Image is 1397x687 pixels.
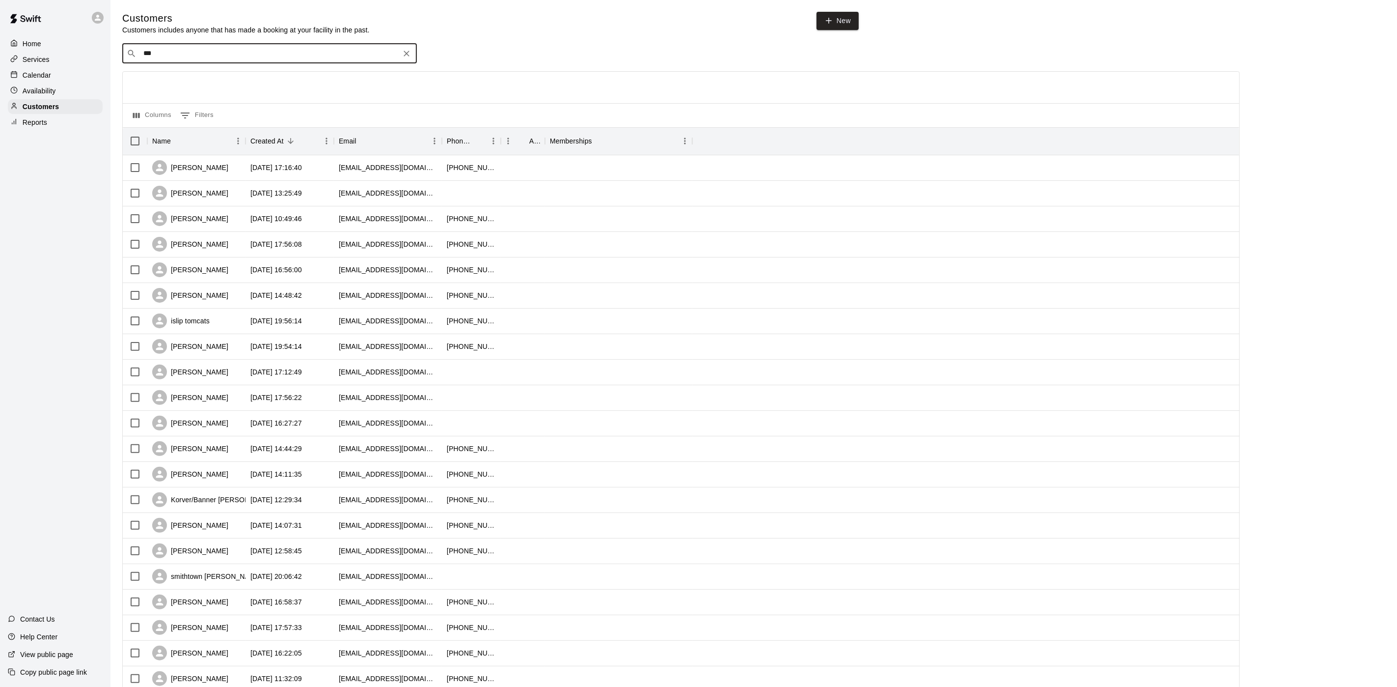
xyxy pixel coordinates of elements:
a: Customers [8,99,103,114]
div: +16319030638 [447,648,496,658]
div: 2025-09-28 14:07:31 [250,520,302,530]
button: Sort [516,134,529,148]
div: ryan444@me.com [339,520,437,530]
div: 2025-10-01 17:12:49 [250,367,302,377]
div: [PERSON_NAME] [152,262,228,277]
div: [PERSON_NAME] [152,671,228,686]
div: [PERSON_NAME] [152,544,228,558]
button: Sort [472,134,486,148]
div: islip tomcats [152,314,210,328]
div: redmcgorry@yahoo.com [339,163,437,172]
p: Customers [23,102,59,112]
div: smithtown [PERSON_NAME] [152,569,262,584]
div: +15169969944 [447,342,496,351]
button: Menu [427,134,442,148]
div: [PERSON_NAME] [152,441,228,456]
button: Sort [356,134,370,148]
div: 2025-10-02 14:48:42 [250,290,302,300]
div: [PERSON_NAME] [152,620,228,635]
div: Age [529,127,540,155]
div: +12565663040 [447,495,496,505]
div: 2025-10-05 13:25:49 [250,188,302,198]
div: stef@liheatfastpitch.com [339,572,437,581]
div: catchbrenden27@gmail.com [339,188,437,198]
div: +16319223870 [447,546,496,556]
div: [PERSON_NAME] [152,646,228,660]
div: mpjr85@optonline.com [339,469,437,479]
div: 2025-09-30 17:56:22 [250,393,302,402]
div: [PERSON_NAME] [152,467,228,482]
div: halla0827@gmail.com [339,546,437,556]
p: Reports [23,117,47,127]
div: 2025-10-01 19:54:14 [250,342,302,351]
div: +15167250310 [447,290,496,300]
div: Name [152,127,171,155]
div: Created At [250,127,284,155]
a: Availability [8,84,103,98]
div: +16315603657 [447,469,496,479]
div: stephaniegulbudagian@gmail.com [339,597,437,607]
div: [PERSON_NAME] [152,518,228,533]
p: Copy public page link [20,667,87,677]
div: Created At [246,127,334,155]
div: Email [339,127,356,155]
button: Sort [284,134,298,148]
div: [PERSON_NAME] [152,186,228,200]
div: 2025-09-24 17:57:33 [250,623,302,632]
div: [PERSON_NAME] [152,390,228,405]
div: 2025-09-28 12:58:45 [250,546,302,556]
div: 2025-10-02 17:56:08 [250,239,302,249]
button: Menu [486,134,501,148]
div: [PERSON_NAME] [152,365,228,379]
div: +16313653144 [447,316,496,326]
button: Sort [592,134,606,148]
a: Home [8,36,103,51]
div: +16318340845 [447,674,496,684]
div: +15162362869 [447,444,496,454]
div: +16317070833 [447,239,496,249]
p: Services [23,55,50,64]
h5: Customers [122,12,370,25]
a: Services [8,52,103,67]
div: +16316364845 [447,214,496,224]
div: [PERSON_NAME] [152,595,228,609]
div: 2025-10-07 17:16:40 [250,163,302,172]
div: bspallina@icloud.com [339,214,437,224]
div: mtschneids@yahoo.com [339,444,437,454]
div: Reports [8,115,103,130]
div: 2025-10-05 10:49:46 [250,214,302,224]
div: +15165323131 [447,265,496,275]
a: Calendar [8,68,103,83]
div: bvaccariello@avantiny.com [339,648,437,658]
div: [PERSON_NAME] [152,237,228,252]
button: Clear [400,47,413,60]
div: 2025-10-01 19:56:14 [250,316,302,326]
div: +19175926428 [447,163,496,172]
div: Email [334,127,442,155]
div: cawley33@hotmail.com [339,290,437,300]
div: +15168573932 [447,623,496,632]
div: legacygmg1@gmail.com [339,623,437,632]
div: 2025-09-24 11:32:09 [250,674,302,684]
div: 2025-10-02 16:56:00 [250,265,302,275]
div: +16319214145 [447,520,496,530]
div: 2025-09-25 16:58:37 [250,597,302,607]
div: 2025-09-29 12:29:34 [250,495,302,505]
button: Sort [171,134,185,148]
div: Search customers by name or email [122,44,417,63]
div: imex_solutions@hotmail.com [339,418,437,428]
p: View public page [20,650,73,659]
button: Show filters [178,108,216,123]
div: [PERSON_NAME] [152,160,228,175]
div: mgallagher5641@stroseschool.net [339,342,437,351]
p: Customers includes anyone that has made a booking at your facility in the past. [122,25,370,35]
div: [PERSON_NAME] [152,288,228,303]
div: Phone Number [447,127,472,155]
div: 2025-09-29 14:44:29 [250,444,302,454]
div: gilvill@ymel.com [339,367,437,377]
p: Calendar [23,70,51,80]
div: [PERSON_NAME] [152,211,228,226]
a: New [817,12,859,30]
